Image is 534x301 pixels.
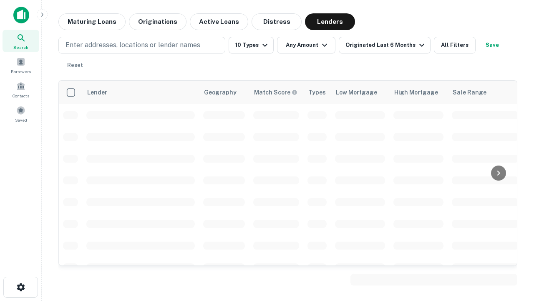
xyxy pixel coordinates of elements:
div: High Mortgage [394,87,438,97]
iframe: Chat Widget [492,234,534,274]
button: Save your search to get updates of matches that match your search criteria. [479,37,506,54]
button: Active Loans [190,13,248,30]
span: Contacts [13,92,29,99]
a: Saved [3,102,39,125]
div: Originated Last 6 Months [345,40,427,50]
th: Sale Range [448,81,523,104]
p: Enter addresses, locations or lender names [65,40,200,50]
th: Lender [82,81,199,104]
div: Types [308,87,326,97]
th: Types [303,81,331,104]
button: All Filters [434,37,476,54]
button: Enter addresses, locations or lender names [58,37,225,54]
div: Low Mortgage [336,87,377,97]
div: Sale Range [453,87,486,97]
button: Originated Last 6 Months [339,37,431,54]
th: Low Mortgage [331,81,389,104]
div: Capitalize uses an advanced AI algorithm to match your search with the best lender. The match sco... [254,88,297,97]
a: Contacts [3,78,39,101]
button: Distress [252,13,302,30]
th: High Mortgage [389,81,448,104]
span: Saved [15,117,27,123]
button: 10 Types [229,37,274,54]
img: capitalize-icon.png [13,7,29,23]
th: Geography [199,81,249,104]
a: Borrowers [3,54,39,77]
button: Maturing Loans [58,13,126,30]
button: Originations [129,13,186,30]
span: Borrowers [11,68,31,75]
button: Any Amount [277,37,335,54]
div: Geography [204,87,237,97]
div: Lender [87,87,107,97]
button: Reset [62,57,88,74]
button: Lenders [305,13,355,30]
h6: Match Score [254,88,296,97]
th: Capitalize uses an advanced AI algorithm to match your search with the best lender. The match sco... [249,81,303,104]
a: Search [3,30,39,52]
span: Search [13,44,28,51]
